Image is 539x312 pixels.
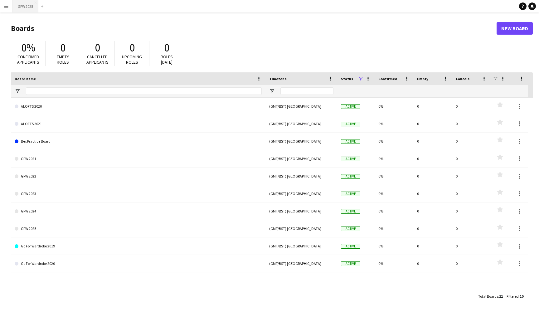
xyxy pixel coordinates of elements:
[375,220,413,237] div: 0%
[15,88,20,94] button: Open Filter Menu
[375,185,413,202] div: 0%
[15,76,36,81] span: Board name
[265,133,337,150] div: (GMT/BST) [GEOGRAPHIC_DATA]
[341,76,353,81] span: Status
[375,237,413,255] div: 0%
[378,76,397,81] span: Confirmed
[15,150,262,168] a: GFW 2021
[86,54,109,65] span: Cancelled applicants
[452,237,491,255] div: 0
[452,220,491,237] div: 0
[265,185,337,202] div: (GMT/BST) [GEOGRAPHIC_DATA]
[60,41,66,55] span: 0
[452,168,491,185] div: 0
[164,41,169,55] span: 0
[413,255,452,272] div: 0
[341,157,360,161] span: Active
[265,115,337,132] div: (GMT/BST) [GEOGRAPHIC_DATA]
[452,255,491,272] div: 0
[452,98,491,115] div: 0
[413,150,452,167] div: 0
[413,168,452,185] div: 0
[520,294,523,299] span: 10
[507,290,523,302] div: :
[413,98,452,115] div: 0
[15,115,262,133] a: ALOFTS 2021
[341,139,360,144] span: Active
[413,133,452,150] div: 0
[269,76,287,81] span: Timezone
[375,255,413,272] div: 0%
[21,41,35,55] span: 0%
[456,76,469,81] span: Cancels
[13,0,38,12] button: GFW 2025
[122,54,142,65] span: Upcoming roles
[413,185,452,202] div: 0
[15,202,262,220] a: GFW 2024
[341,209,360,214] span: Active
[265,150,337,167] div: (GMT/BST) [GEOGRAPHIC_DATA]
[413,115,452,132] div: 0
[341,261,360,266] span: Active
[452,202,491,220] div: 0
[265,202,337,220] div: (GMT/BST) [GEOGRAPHIC_DATA]
[452,133,491,150] div: 0
[413,237,452,255] div: 0
[129,41,135,55] span: 0
[15,185,262,202] a: GFW 2023
[452,150,491,167] div: 0
[341,192,360,196] span: Active
[265,255,337,272] div: (GMT/BST) [GEOGRAPHIC_DATA]
[375,168,413,185] div: 0%
[375,202,413,220] div: 0%
[11,24,497,33] h1: Boards
[417,76,428,81] span: Empty
[478,290,503,302] div: :
[15,98,262,115] a: ALOFTS 2020
[499,294,503,299] span: 11
[341,244,360,249] span: Active
[15,237,262,255] a: Go For Wardrobe 2019
[161,54,173,65] span: Roles [DATE]
[375,133,413,150] div: 0%
[265,98,337,115] div: (GMT/BST) [GEOGRAPHIC_DATA]
[15,220,262,237] a: GFW 2025
[57,54,69,65] span: Empty roles
[341,174,360,179] span: Active
[15,133,262,150] a: Bex Practice Board
[280,87,333,95] input: Timezone Filter Input
[452,185,491,202] div: 0
[375,150,413,167] div: 0%
[375,115,413,132] div: 0%
[413,202,452,220] div: 0
[17,54,39,65] span: Confirmed applicants
[15,168,262,185] a: GFW 2022
[15,255,262,272] a: Go For Wardrobe 2020
[478,294,498,299] span: Total Boards
[341,104,360,109] span: Active
[269,88,275,94] button: Open Filter Menu
[375,98,413,115] div: 0%
[95,41,100,55] span: 0
[265,220,337,237] div: (GMT/BST) [GEOGRAPHIC_DATA]
[452,115,491,132] div: 0
[265,168,337,185] div: (GMT/BST) [GEOGRAPHIC_DATA]
[413,220,452,237] div: 0
[341,227,360,231] span: Active
[26,87,262,95] input: Board name Filter Input
[497,22,533,35] a: New Board
[265,237,337,255] div: (GMT/BST) [GEOGRAPHIC_DATA]
[507,294,519,299] span: Filtered
[341,122,360,126] span: Active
